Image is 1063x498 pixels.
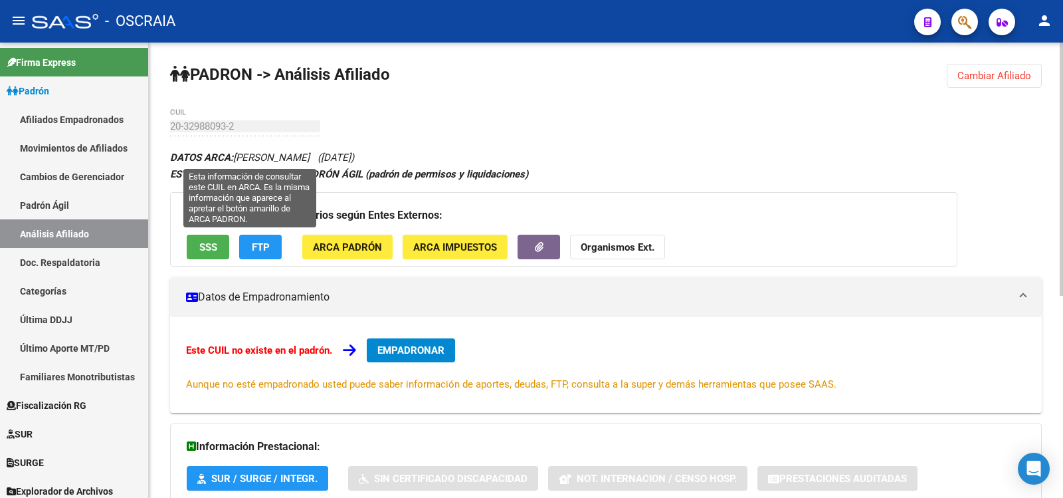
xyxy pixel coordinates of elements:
span: Sin Certificado Discapacidad [374,473,528,485]
span: SSS [199,241,217,253]
span: - OSCRAIA [105,7,175,36]
button: FTP [239,235,282,259]
span: SURGE [7,455,44,470]
span: Prestaciones Auditadas [779,473,907,485]
span: Not. Internacion / Censo Hosp. [577,473,737,485]
button: Prestaciones Auditadas [757,466,918,491]
strong: ESTE CUIL NO EXISTE EN EL PADRÓN ÁGIL (padrón de permisos y liquidaciones) [170,168,528,180]
h3: Información Prestacional: [187,437,1025,456]
span: SUR [7,427,33,441]
span: ARCA Padrón [313,241,382,253]
button: SUR / SURGE / INTEGR. [187,466,328,491]
button: Cambiar Afiliado [947,64,1042,88]
span: Firma Express [7,55,76,70]
button: Sin Certificado Discapacidad [348,466,538,491]
span: Aunque no esté empadronado usted puede saber información de aportes, deudas, FTP, consulta a la s... [186,378,836,390]
span: [PERSON_NAME] [170,152,310,164]
mat-icon: person [1036,13,1052,29]
mat-icon: menu [11,13,27,29]
strong: Este CUIL no existe en el padrón. [186,344,332,356]
span: Padrón [7,84,49,98]
span: SUR / SURGE / INTEGR. [211,473,318,485]
button: Organismos Ext. [570,235,665,259]
strong: Organismos Ext. [581,241,654,253]
button: ARCA Padrón [302,235,393,259]
strong: DATOS ARCA: [170,152,233,164]
span: ([DATE]) [318,152,354,164]
mat-expansion-panel-header: Datos de Empadronamiento [170,277,1042,317]
button: Not. Internacion / Censo Hosp. [548,466,747,491]
button: EMPADRONAR [367,338,455,362]
mat-panel-title: Datos de Empadronamiento [186,290,1010,305]
div: Open Intercom Messenger [1018,453,1050,485]
button: SSS [187,235,229,259]
strong: PADRON -> Análisis Afiliado [170,65,390,84]
span: FTP [252,241,270,253]
span: EMPADRONAR [377,344,444,356]
span: Cambiar Afiliado [957,70,1031,82]
span: ARCA Impuestos [413,241,497,253]
h3: Datos Personales y Afiliatorios según Entes Externos: [187,206,941,225]
span: Fiscalización RG [7,398,86,413]
button: ARCA Impuestos [403,235,508,259]
div: Datos de Empadronamiento [170,317,1042,413]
